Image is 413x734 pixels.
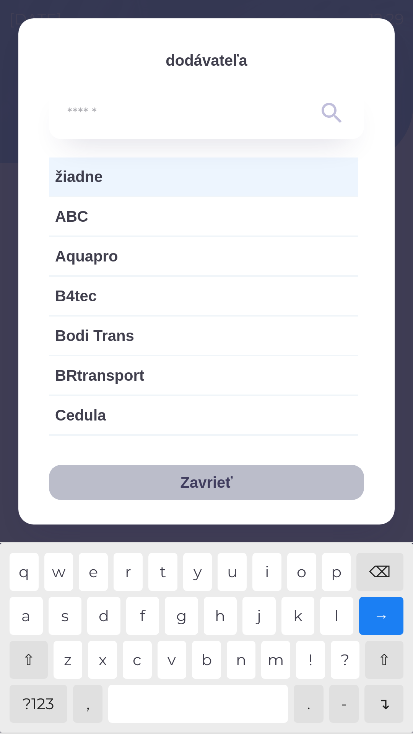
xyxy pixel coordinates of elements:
[55,364,352,387] span: BRtransport
[55,404,352,427] span: Cedula
[49,356,358,395] div: BRtransport
[55,165,352,188] span: žiadne
[49,237,358,275] div: Aquapro
[55,205,352,228] span: ABC
[49,396,358,434] div: Cedula
[49,317,358,355] div: Bodi Trans
[49,277,358,315] div: B4tec
[49,49,364,72] p: dodávateľa
[49,197,358,235] div: ABC
[55,284,352,307] span: B4tec
[49,158,358,196] div: žiadne
[55,245,352,268] span: Aquapro
[49,436,358,474] div: Chrvala
[49,465,364,500] button: Zavrieť
[55,324,352,347] span: Bodi Trans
